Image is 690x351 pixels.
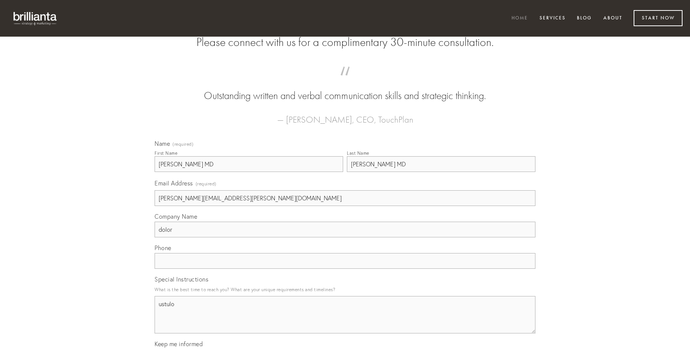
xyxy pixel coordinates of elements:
a: About [599,12,627,25]
span: (required) [172,142,193,147]
span: Special Instructions [155,275,208,283]
h2: Please connect with us for a complimentary 30-minute consultation. [155,35,535,49]
a: Services [535,12,571,25]
span: Email Address [155,179,193,187]
div: First Name [155,150,177,156]
span: “ [167,74,523,89]
figcaption: — [PERSON_NAME], CEO, TouchPlan [167,103,523,127]
a: Start Now [634,10,683,26]
span: Name [155,140,170,147]
div: Last Name [347,150,369,156]
textarea: ustulo [155,296,535,333]
span: Keep me informed [155,340,203,348]
span: Phone [155,244,171,252]
img: brillianta - research, strategy, marketing [7,7,63,29]
a: Home [507,12,533,25]
span: (required) [196,179,217,189]
blockquote: Outstanding written and verbal communication skills and strategic thinking. [167,74,523,103]
span: Company Name [155,213,197,220]
a: Blog [572,12,597,25]
p: What is the best time to reach you? What are your unique requirements and timelines? [155,284,535,295]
